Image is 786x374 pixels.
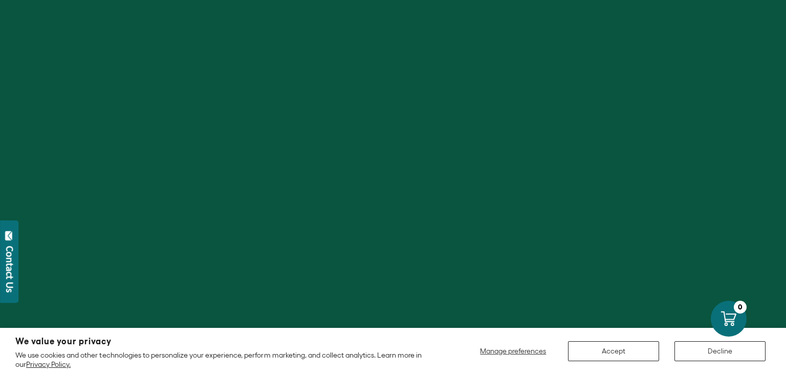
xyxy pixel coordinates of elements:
div: 0 [734,301,747,314]
p: We use cookies and other technologies to personalize your experience, perform marketing, and coll... [15,350,436,369]
button: Decline [674,341,766,361]
a: Privacy Policy. [26,360,71,368]
span: Manage preferences [480,347,546,355]
h2: We value your privacy [15,337,436,346]
button: Accept [568,341,659,361]
div: Contact Us [5,246,15,293]
button: Manage preferences [474,341,553,361]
